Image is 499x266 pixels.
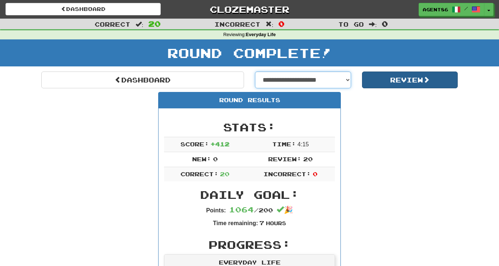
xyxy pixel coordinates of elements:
span: 0 [213,155,218,162]
a: Clozemaster [172,3,327,16]
span: Score: [180,140,209,147]
a: Agent86 / [419,3,484,16]
span: 0 [278,19,285,28]
span: 0 [382,19,388,28]
h2: Daily Goal: [164,189,335,201]
span: 1064 [229,205,254,214]
span: Correct: [180,170,218,177]
span: : [369,21,377,27]
div: Round Results [159,92,340,108]
span: : [266,21,274,27]
span: Agent86 [423,6,448,13]
span: Time: [272,140,296,147]
span: + 412 [210,140,229,147]
span: 7 [259,219,264,226]
span: 20 [303,155,313,162]
a: Dashboard [41,72,244,88]
span: Review: [268,155,301,162]
strong: Time remaining: [213,220,258,226]
span: New: [192,155,211,162]
span: Correct [95,20,130,28]
span: / 200 [229,207,273,213]
span: 20 [220,170,229,177]
strong: Everyday Life [246,32,276,37]
h1: Round Complete! [3,46,496,60]
a: Dashboard [5,3,161,15]
span: / [464,6,468,11]
small: Hours [266,220,286,226]
span: 0 [313,170,317,177]
span: Incorrect [214,20,260,28]
strong: Points: [206,207,226,213]
button: Review [362,72,458,88]
h2: Progress: [164,239,335,251]
span: 20 [148,19,161,28]
span: : [136,21,144,27]
span: To go [338,20,364,28]
span: Incorrect: [263,170,311,177]
h2: Stats: [164,121,335,133]
span: 🎉 [277,206,293,214]
span: 4 : 15 [297,141,309,147]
